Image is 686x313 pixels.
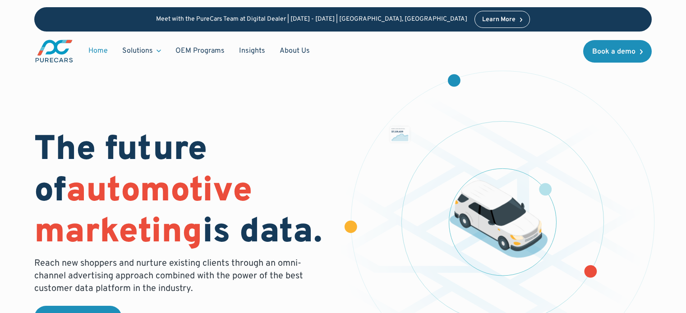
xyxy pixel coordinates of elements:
div: Solutions [115,42,168,59]
a: Insights [232,42,272,59]
div: Book a demo [592,48,635,55]
img: illustration of a vehicle [449,181,548,258]
div: Learn More [482,17,516,23]
h1: The future of is data. [34,130,332,254]
a: OEM Programs [168,42,232,59]
a: About Us [272,42,317,59]
div: Solutions [122,46,153,56]
p: Reach new shoppers and nurture existing clients through an omni-channel advertising approach comb... [34,257,308,295]
a: Home [81,42,115,59]
a: Book a demo [583,40,652,63]
img: chart showing monthly dealership revenue of $7m [391,127,410,142]
a: Learn More [474,11,530,28]
span: automotive marketing [34,170,252,254]
img: purecars logo [34,39,74,64]
p: Meet with the PureCars Team at Digital Dealer | [DATE] - [DATE] | [GEOGRAPHIC_DATA], [GEOGRAPHIC_... [156,16,467,23]
a: main [34,39,74,64]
